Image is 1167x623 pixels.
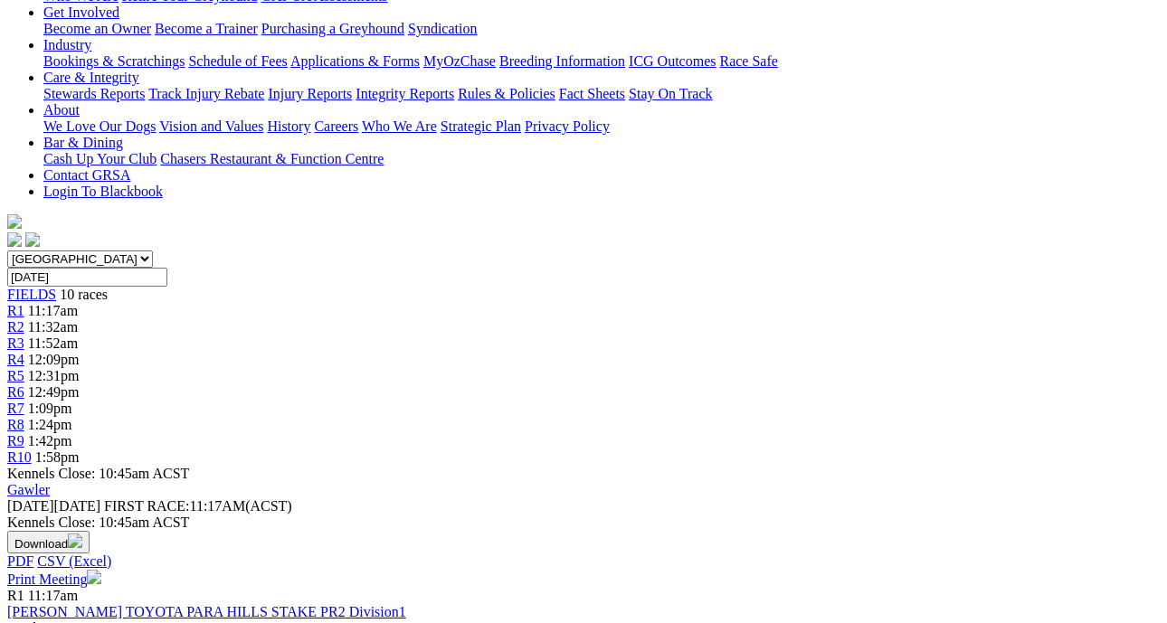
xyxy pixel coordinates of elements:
[43,53,185,69] a: Bookings & Scratchings
[68,533,82,548] img: download.svg
[43,118,1160,135] div: About
[7,588,24,603] span: R1
[458,86,555,101] a: Rules & Policies
[104,498,292,514] span: 11:17AM(ACST)
[28,335,78,351] span: 11:52am
[7,232,22,247] img: facebook.svg
[43,53,1160,70] div: Industry
[423,53,496,69] a: MyOzChase
[43,151,1160,167] div: Bar & Dining
[261,21,404,36] a: Purchasing a Greyhound
[7,303,24,318] a: R1
[7,482,50,497] a: Gawler
[7,514,1160,531] div: Kennels Close: 10:45am ACST
[28,433,72,448] span: 1:42pm
[104,498,189,514] span: FIRST RACE:
[7,401,24,416] a: R7
[43,37,91,52] a: Industry
[35,449,80,465] span: 1:58pm
[43,86,145,101] a: Stewards Reports
[159,118,263,134] a: Vision and Values
[7,466,189,481] span: Kennels Close: 10:45am ACST
[25,232,40,247] img: twitter.svg
[60,287,108,302] span: 10 races
[28,352,80,367] span: 12:09pm
[28,303,78,318] span: 11:17am
[28,319,78,335] span: 11:32am
[7,449,32,465] a: R10
[441,118,521,134] a: Strategic Plan
[7,352,24,367] a: R4
[7,433,24,448] a: R9
[559,86,625,101] a: Fact Sheets
[7,571,101,587] a: Print Meeting
[7,319,24,335] a: R2
[268,86,352,101] a: Injury Reports
[7,604,406,619] a: [PERSON_NAME] TOYOTA PARA HILLS STAKE PR2 Division1
[7,498,54,514] span: [DATE]
[43,21,1160,37] div: Get Involved
[28,368,80,383] span: 12:31pm
[155,21,258,36] a: Become a Trainer
[629,53,716,69] a: ICG Outcomes
[160,151,384,166] a: Chasers Restaurant & Function Centre
[499,53,625,69] a: Breeding Information
[290,53,420,69] a: Applications & Forms
[43,102,80,118] a: About
[43,118,156,134] a: We Love Our Dogs
[7,553,1160,570] div: Download
[7,214,22,229] img: logo-grsa-white.png
[7,335,24,351] a: R3
[148,86,264,101] a: Track Injury Rebate
[719,53,777,69] a: Race Safe
[43,5,119,20] a: Get Involved
[7,417,24,432] a: R8
[28,401,72,416] span: 1:09pm
[267,118,310,134] a: History
[43,70,139,85] a: Care & Integrity
[28,588,78,603] span: 11:17am
[7,268,167,287] input: Select date
[43,86,1160,102] div: Care & Integrity
[7,498,100,514] span: [DATE]
[188,53,287,69] a: Schedule of Fees
[408,21,477,36] a: Syndication
[87,570,101,584] img: printer.svg
[525,118,610,134] a: Privacy Policy
[7,531,90,553] button: Download
[43,184,163,199] a: Login To Blackbook
[43,151,157,166] a: Cash Up Your Club
[7,368,24,383] a: R5
[37,553,111,569] a: CSV (Excel)
[28,384,80,400] span: 12:49pm
[362,118,437,134] a: Who We Are
[43,21,151,36] a: Become an Owner
[7,553,33,569] a: PDF
[28,417,72,432] span: 1:24pm
[7,384,24,400] a: R6
[43,167,130,183] a: Contact GRSA
[629,86,712,101] a: Stay On Track
[7,287,56,302] a: FIELDS
[356,86,454,101] a: Integrity Reports
[314,118,358,134] a: Careers
[43,135,123,150] a: Bar & Dining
